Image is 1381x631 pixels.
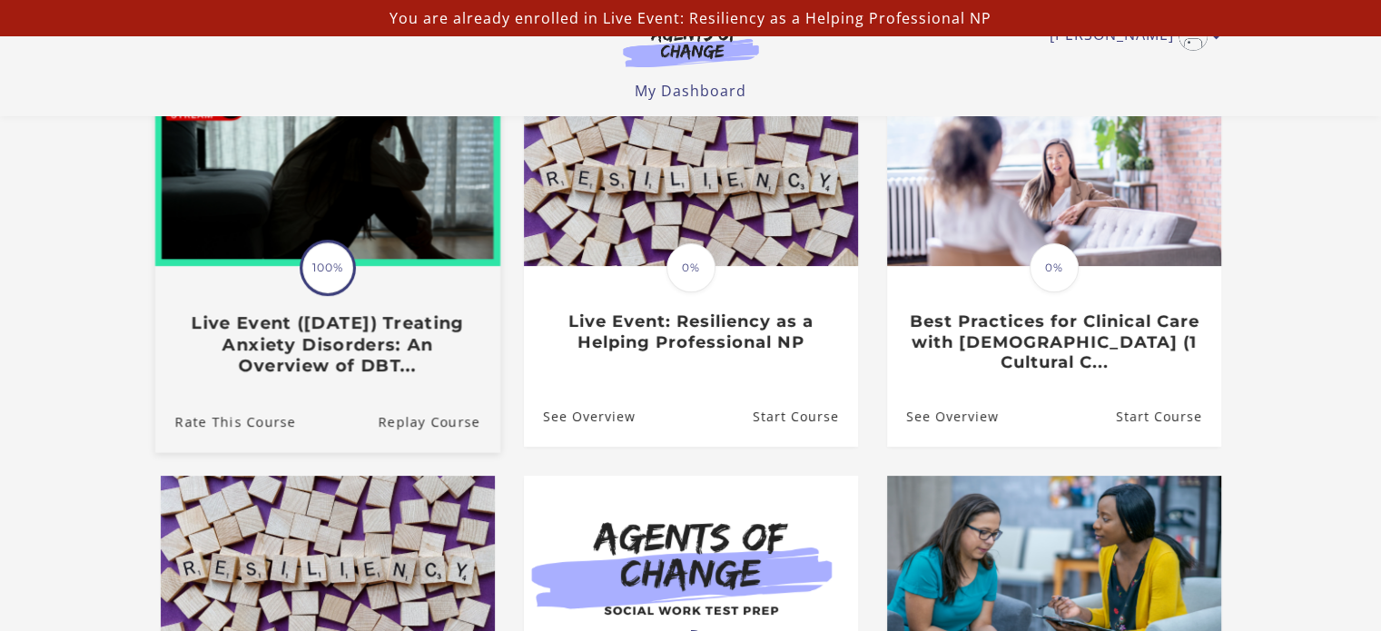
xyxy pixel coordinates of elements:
a: Best Practices for Clinical Care with Asian Americans (1 Cultural C...: See Overview [887,388,999,447]
a: Toggle menu [1050,22,1212,51]
img: Agents of Change Logo [604,25,778,67]
a: Best Practices for Clinical Care with Asian Americans (1 Cultural C...: Resume Course [1115,388,1220,447]
h3: Live Event ([DATE]) Treating Anxiety Disorders: An Overview of DBT... [174,313,479,377]
span: 0% [1030,243,1079,292]
h3: Best Practices for Clinical Care with [DEMOGRAPHIC_DATA] (1 Cultural C... [906,311,1201,373]
span: 100% [302,242,353,293]
p: You are already enrolled in Live Event: Resiliency as a Helping Professional NP [7,7,1374,29]
a: Live Event: Resiliency as a Helping Professional NP: Resume Course [752,388,857,447]
h3: Live Event: Resiliency as a Helping Professional NP [543,311,838,352]
a: Live Event (8/22/25) Treating Anxiety Disorders: An Overview of DBT...: Resume Course [378,391,500,452]
a: Live Event: Resiliency as a Helping Professional NP: See Overview [524,388,636,447]
span: 0% [666,243,715,292]
a: Live Event (8/22/25) Treating Anxiety Disorders: An Overview of DBT...: Rate This Course [154,391,295,452]
a: My Dashboard [635,81,746,101]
